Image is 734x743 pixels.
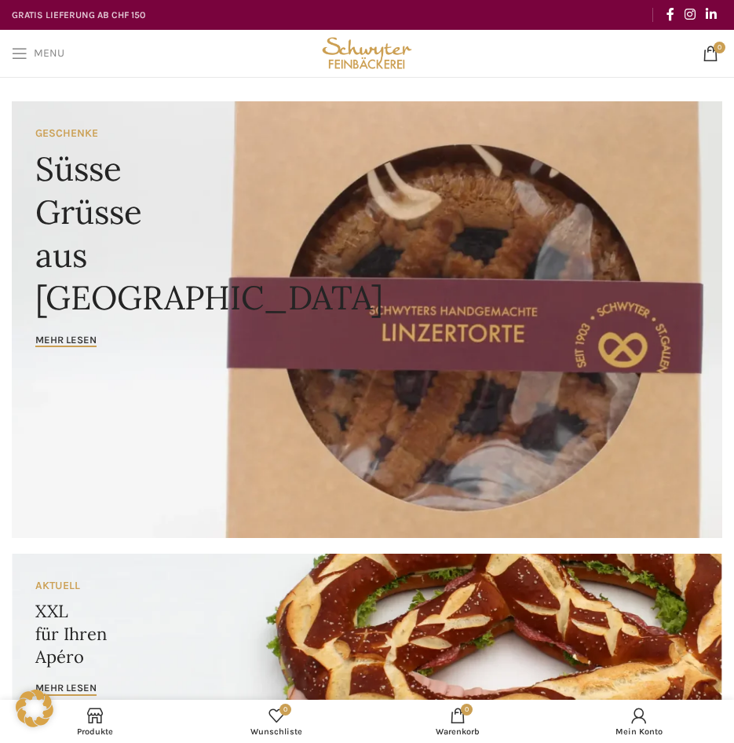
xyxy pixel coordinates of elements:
[185,704,367,739] a: 0 Wunschliste
[279,704,291,716] span: 0
[319,30,415,77] img: Bäckerei Schwyter
[12,101,722,538] a: Banner link
[661,2,679,27] a: Facebook social link
[12,727,177,737] span: Produkte
[461,704,473,716] span: 0
[367,704,549,739] div: My cart
[185,704,367,739] div: Meine Wunschliste
[714,42,725,53] span: 0
[375,727,541,737] span: Warenkorb
[549,704,730,739] a: Mein Konto
[12,9,145,20] strong: GRATIS LIEFERUNG AB CHF 150
[4,38,72,69] a: Open mobile menu
[695,38,726,69] a: 0
[193,727,359,737] span: Wunschliste
[34,48,64,59] span: Menu
[701,2,722,27] a: Linkedin social link
[557,727,722,737] span: Mein Konto
[679,2,700,27] a: Instagram social link
[4,704,185,739] a: Produkte
[319,46,415,59] a: Site logo
[367,704,549,739] a: 0 Warenkorb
